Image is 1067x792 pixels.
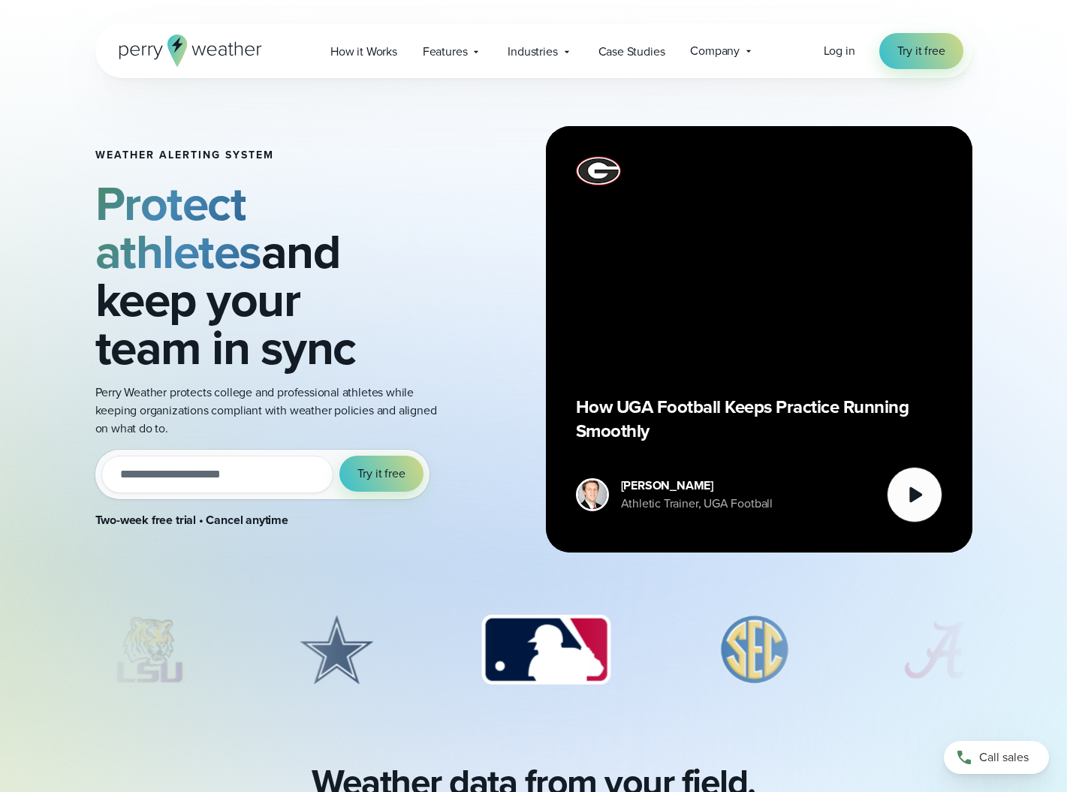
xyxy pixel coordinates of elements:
a: How it Works [318,36,410,67]
a: Call sales [944,741,1049,774]
img: %E2%9C%85-SEC.svg [698,613,813,688]
img: %E2%9C%85-Dallas-Cowboys.svg [279,613,394,688]
span: Industries [508,43,557,61]
div: 1 of 8 [95,613,207,688]
div: [PERSON_NAME] [621,477,773,495]
span: How it Works [330,43,397,61]
span: Company [690,42,740,60]
div: 2 of 8 [279,613,394,688]
div: 3 of 8 [466,613,625,688]
span: Log in [824,42,855,59]
span: Call sales [979,748,1029,766]
a: Try it free [879,33,963,69]
div: 4 of 8 [698,613,813,688]
span: Try it free [897,42,945,60]
h2: and keep your team in sync [95,179,447,372]
strong: Two-week free trial • Cancel anytime [95,511,288,529]
span: Try it free [357,465,405,483]
strong: Protect athletes [95,168,261,287]
span: Case Studies [598,43,665,61]
a: Log in [824,42,855,60]
img: University-of-Alabama.svg [885,613,984,688]
p: How UGA Football Keeps Practice Running Smoothly [576,395,942,443]
div: 5 of 8 [885,613,984,688]
p: Perry Weather protects college and professional athletes while keeping organizations compliant wi... [95,384,447,438]
div: slideshow [95,613,972,695]
img: Louisiana-State-University.svg [95,613,207,688]
h1: Weather Alerting System [95,149,447,161]
a: Case Studies [586,36,678,67]
span: Features [423,43,468,61]
div: Athletic Trainer, UGA Football [621,495,773,513]
button: Try it free [339,456,423,492]
img: MLB.svg [466,613,625,688]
